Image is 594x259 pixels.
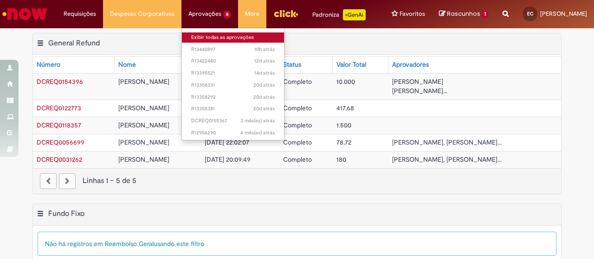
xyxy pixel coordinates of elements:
h2: General Refund [48,38,100,48]
time: 09/08/2025 23:46:28 [253,82,275,88]
a: Abrir Registro: DCREQ0056699 [37,138,84,146]
span: Requisições [64,9,96,19]
span: R13358331 [191,82,275,89]
span: [PERSON_NAME] [118,104,169,112]
span: DCREQ0118357 [37,121,81,129]
span: Completo [283,155,312,164]
time: 09/08/2025 23:42:25 [253,105,275,112]
img: click_logo_yellow_360x200.png [273,6,298,20]
div: Status [283,60,301,69]
div: Padroniza [312,9,366,20]
span: 4 mês(es) atrás [240,129,275,136]
a: Aberto R13358381 : [182,104,284,114]
span: [PERSON_NAME] [PERSON_NAME]... [392,77,447,95]
time: 15/08/2025 19:01:57 [254,69,275,76]
span: Completo [283,138,312,146]
div: Nome [118,60,136,69]
span: 20d atrás [253,105,275,112]
span: Rascunhos [447,9,480,18]
nav: paginação [33,168,561,194]
ul: Aprovações [181,28,284,140]
span: Completo [283,121,312,129]
time: 04/06/2025 15:42:42 [240,117,275,124]
span: 1 [482,10,489,19]
span: DCREQ0031262 [37,155,82,164]
span: usando este filtro [154,240,204,248]
button: Fundo Fixo Menu de contexto [37,209,44,221]
span: 180 [336,155,346,164]
span: 417,68 [336,104,354,112]
span: 78,72 [336,138,351,146]
time: 25/04/2025 08:48:02 [240,129,275,136]
span: Aprovações [188,9,221,19]
span: Despesas Corporativas [110,9,174,19]
a: Aberto R13395521 : [182,68,284,78]
span: DCREQ0155367 [191,117,275,125]
a: Rascunhos [439,10,489,19]
div: Linhas 1 − 5 de 5 [40,176,554,186]
time: 17/08/2025 21:39:57 [254,57,275,64]
a: Exibir todas as aprovações [182,32,284,43]
a: Abrir Registro: DCREQ0031262 [37,155,82,164]
a: Aberto R13422480 : [182,56,284,66]
a: Abrir Registro: DCREQ0154396 [37,77,83,86]
span: 12d atrás [254,57,275,64]
span: 10h atrás [254,46,275,53]
a: Aberto R13440897 : [182,44,284,55]
span: DCREQ0154396 [37,77,83,86]
span: 8 [223,11,231,19]
span: EC [527,11,533,17]
time: 29/08/2025 07:57:14 [254,46,275,53]
span: [PERSON_NAME], [PERSON_NAME]... [392,155,502,164]
a: Aberto DCREQ0155367 : [182,116,284,126]
span: DCREQ0122773 [37,104,81,112]
span: Completo [283,77,312,86]
img: ServiceNow [1,5,49,23]
div: Valor Total [336,60,366,69]
span: R13358292 [191,94,275,101]
span: 20d atrás [253,94,275,101]
span: More [245,9,259,19]
a: Abrir Registro: DCREQ0118357 [37,121,81,129]
button: General Refund Menu de contexto [37,38,44,51]
div: Número [37,60,60,69]
span: 20d atrás [253,82,275,88]
span: DCREQ0056699 [37,138,84,146]
span: R13358381 [191,105,275,113]
span: R13422480 [191,57,275,65]
span: [PERSON_NAME] [118,155,169,164]
span: 1.500 [336,121,351,129]
span: R13395521 [191,69,275,77]
a: Aberto R13358331 : [182,80,284,90]
h2: Fundo Fixo [48,209,84,218]
p: +GenAi [343,9,366,20]
a: Aberto R13358292 : [182,92,284,102]
a: Abrir Registro: DCREQ0122773 [37,104,81,112]
a: Aberto R12956290 : [182,128,284,138]
span: [PERSON_NAME], [PERSON_NAME]... [392,138,502,146]
span: [PERSON_NAME] [540,10,587,18]
span: [PERSON_NAME] [118,138,169,146]
span: 3 mês(es) atrás [240,117,275,124]
span: R13440897 [191,46,275,53]
div: Não há registros em Reembolso Geral [38,232,556,256]
span: [DATE] 20:09:49 [205,155,251,164]
span: [DATE] 22:02:07 [205,138,249,146]
span: Completo [283,104,312,112]
span: [PERSON_NAME] [118,77,169,86]
span: 10.000 [336,77,355,86]
span: [PERSON_NAME] [118,121,169,129]
span: Favoritos [400,9,425,19]
div: Aprovadores [392,60,429,69]
time: 09/08/2025 23:44:38 [253,94,275,101]
span: 14d atrás [254,69,275,76]
span: R12956290 [191,129,275,137]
